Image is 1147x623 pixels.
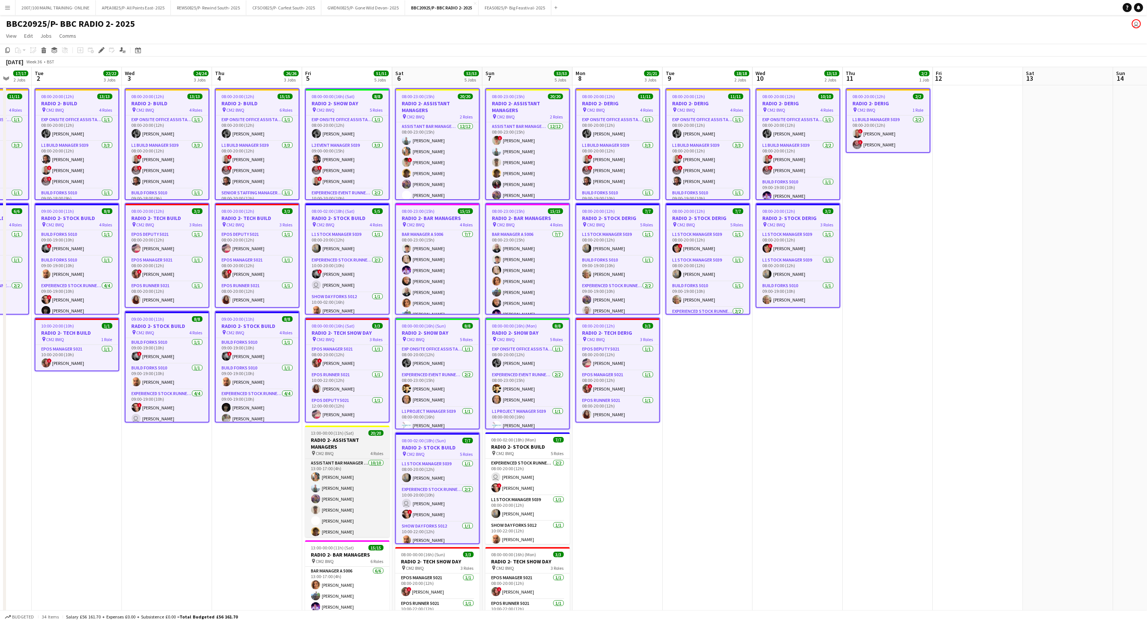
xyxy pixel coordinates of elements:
span: 1 Role [913,107,924,113]
app-job-card: 09:00-20:00 (11h)8/8RADIO 2- STOCK BUILD CM2 8WQ4 RolesBuild Forks 50101/109:00-19:00 (10h)![PERS... [35,203,119,315]
a: View [3,31,20,41]
span: CM2 8WQ [227,107,245,113]
app-card-role: Exp Onsite Office Assistant 50121/108:00-20:00 (12h)[PERSON_NAME] [757,115,840,141]
span: 4 Roles [731,107,743,113]
span: CM2 8WQ [227,222,245,228]
h3: RADIO 2- BAR MANAGERS [396,215,479,222]
span: CM2 8WQ [497,337,515,342]
app-card-role: EPOS Manager 50211/108:00-20:00 (12h)![PERSON_NAME] [576,371,659,396]
span: 08:00-23:00 (15h) [492,208,525,214]
h3: RADIO 2- DERIG [757,100,840,107]
span: 4 Roles [460,222,473,228]
app-card-role: L1 Stock Manager 50391/108:00-20:00 (12h)[PERSON_NAME] [757,256,840,282]
span: 5 Roles [370,107,383,113]
span: CM2 8WQ [317,337,335,342]
app-card-role: Experienced Stock Runner 50122/209:00-19:00 (10h)[PERSON_NAME][PERSON_NAME] [576,282,659,318]
span: 4 Roles [190,330,203,335]
span: CM2 8WQ [677,107,696,113]
app-card-role: Build Forks 50101/109:00-19:00 (10h) [666,189,749,214]
span: 11/11 [7,94,22,99]
button: FEAS0825/P- Big Feastival- 2025 [479,0,551,15]
span: View [6,32,17,39]
span: 15/15 [548,208,563,214]
app-card-role: Build Forks 50101/109:00-19:00 (10h)[PERSON_NAME] [757,282,840,307]
app-card-role: EPOS Deputy 50211/108:00-20:00 (12h)[PERSON_NAME] [216,230,299,256]
app-card-role: Exp Onsite Office Assistant 50121/108:00-20:00 (12h)[PERSON_NAME] [666,115,749,141]
span: 8/8 [192,316,203,322]
span: 4 Roles [9,222,22,228]
app-job-card: 08:00-23:00 (15h)15/15RADIO 2- BAR MANAGERS CM2 8WQ4 RolesBar Manager A 50067/708:00-23:00 (15h)[... [395,203,480,315]
app-card-role: Experienced Stock Runner 50124/409:00-19:00 (10h)![PERSON_NAME] [PERSON_NAME] [126,389,209,448]
span: 4 Roles [640,107,653,113]
app-card-role: Build Forks 50101/109:00-19:00 (10h)[PERSON_NAME] [35,256,118,282]
span: 4 Roles [550,222,563,228]
span: 20/20 [548,94,563,99]
span: 08:00-20:00 (12h) [673,208,705,214]
app-card-role: L1 Project Manager 50391/108:00-00:00 (16h)[PERSON_NAME] [486,407,569,433]
app-card-role: Experienced Stock Runner 50122/210:00-20:00 (10h)![PERSON_NAME] [PERSON_NAME] [306,256,389,292]
div: 08:00-20:00 (12h)3/3RADIO 2- TECH DERIG CM2 8WQ3 RolesEPOS Deputy 50211/108:00-20:00 (12h)[PERSON... [576,318,660,423]
span: 5 Roles [550,337,563,342]
span: 3 Roles [370,337,383,342]
app-card-role: Build Forks 50101/109:00-19:00 (10h)![PERSON_NAME] [126,338,209,364]
app-job-card: 08:00-23:00 (15h)15/15RADIO 2- BAR MANAGERS CM2 8WQ4 RolesBar Manager A 50067/708:00-23:00 (15h)[... [485,203,570,315]
span: ! [318,358,322,363]
span: 6/6 [12,208,22,214]
span: 3/3 [192,208,203,214]
span: Edit [24,32,33,39]
span: ! [858,129,863,134]
app-job-card: 08:00-20:00 (12h)11/11RADIO 2- DERIG CM2 8WQ4 RolesExp Onsite Office Assistant 50121/108:00-20:00... [666,88,750,200]
span: ! [768,155,773,159]
app-card-role: Build Forks 50101/109:00-19:00 (10h)[PERSON_NAME] [666,282,749,307]
span: ! [318,177,322,181]
span: 1 Role [101,337,112,342]
span: 4 Roles [9,107,22,113]
app-card-role: Assistant Bar Manager 500612/1208:00-23:00 (15h)![PERSON_NAME][PERSON_NAME][PERSON_NAME][PERSON_N... [486,122,569,268]
app-card-role: L2 Event Manager 50393/309:00-00:00 (15h)[PERSON_NAME]![PERSON_NAME]![PERSON_NAME] [306,141,389,189]
span: CM2 8WQ [677,222,696,228]
app-card-role: Build Forks 50101/109:00-19:00 (10h)[PERSON_NAME] [576,256,659,282]
span: CM2 8WQ [497,222,515,228]
app-card-role: L1 Stock Manager 50391/108:00-20:00 (12h)[PERSON_NAME] [666,256,749,282]
h3: RADIO 2- TECH BUILD [35,329,118,336]
span: CM2 8WQ [317,107,335,113]
span: 09:00-20:00 (11h) [222,316,255,322]
span: ! [47,244,52,248]
app-card-role: L1 Build Manager 50393/308:00-20:00 (12h)[PERSON_NAME]![PERSON_NAME]![PERSON_NAME] [35,141,118,189]
span: CM2 8WQ [227,330,245,335]
h3: RADIO 2- STOCK BUILD [306,215,389,222]
span: 5/5 [372,208,383,214]
app-job-card: 08:00-20:00 (12h)7/7RADIO 2- STOCK DERIG CM2 8WQ5 RolesL1 Stock Manager 50391/108:00-20:00 (12h)!... [666,203,750,315]
app-job-card: 08:00-20:00 (12h)10/10RADIO 2- DERIG CM2 8WQ4 RolesExp Onsite Office Assistant 50121/108:00-20:00... [756,88,840,200]
span: ! [678,244,683,248]
div: 08:00-00:00 (16h) (Mon)8/8RADIO 2- SHOW DAY CM2 8WQ5 RolesExp Onsite Office Assistant 50121/108:0... [485,318,570,429]
app-card-role: L1 Build Manager 50393/308:00-20:00 (12h)![PERSON_NAME]![PERSON_NAME][PERSON_NAME] [576,141,659,189]
app-card-role: Build Forks 50101/109:00-19:00 (10h)[PERSON_NAME] [216,364,299,389]
span: CM2 8WQ [587,337,605,342]
span: ! [768,244,773,248]
span: 08:00-20:00 (12h) [222,94,255,99]
span: Comms [59,32,76,39]
div: 08:00-20:00 (12h)3/3RADIO 2- TECH BUILD CM2 8WQ3 RolesEPOS Deputy 50211/108:00-20:00 (12h)[PERSON... [125,203,209,308]
app-job-card: 08:00-20:00 (12h)3/3RADIO 2- TECH BUILD CM2 8WQ3 RolesEPOS Deputy 50211/108:00-20:00 (12h)[PERSON... [215,203,299,308]
span: 2/2 [913,94,924,99]
span: 7/7 [733,208,743,214]
span: 13/13 [97,94,112,99]
span: ! [227,269,232,274]
app-card-role: L1 Build Manager 50392/208:00-20:00 (12h)![PERSON_NAME]![PERSON_NAME] [847,115,930,152]
span: 08:00-20:00 (12h) [673,94,705,99]
app-card-role: Exp Onsite Office Assistant 50121/108:00-20:00 (12h)[PERSON_NAME] [35,115,118,141]
h3: RADIO 2- SHOW DAY [306,100,389,107]
app-card-role: Experienced Event Runner 50122/210:00-20:00 (10h) [306,189,389,225]
a: Jobs [37,31,55,41]
span: ! [227,352,232,356]
div: 08:00-00:00 (16h) (Sat)8/8RADIO 2- SHOW DAY CM2 8WQ5 RolesExp Onsite Office Assistant 50121/108:0... [305,88,390,200]
span: 08:00-20:00 (12h) [582,208,615,214]
div: 08:00-20:00 (12h)15/15RADIO 2- BUILD CM2 8WQ6 RolesExp Onsite Office Assistant 50121/108:00-20:00... [215,88,299,200]
h3: RADIO 2- BAR MANAGERS [486,215,569,222]
app-card-role: Build Forks 50101/109:00-19:00 (10h)![PERSON_NAME] [35,230,118,256]
span: 3/3 [823,208,834,214]
span: 1/1 [102,323,112,329]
